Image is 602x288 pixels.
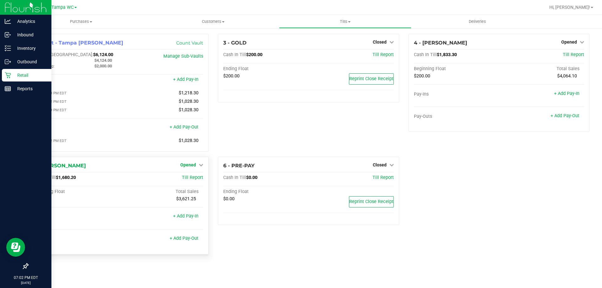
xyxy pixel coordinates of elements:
[5,32,11,38] inline-svg: Inbound
[411,15,543,28] a: Deliveries
[223,163,255,169] span: 6 - PRE-PAY
[414,66,499,72] div: Beginning Float
[549,5,590,10] span: Hi, [PERSON_NAME]!
[11,71,49,79] p: Retail
[3,280,49,285] p: [DATE]
[561,39,577,45] span: Opened
[118,189,203,195] div: Total Sales
[93,52,113,57] span: $6,124.00
[170,124,198,130] a: + Add Pay-Out
[5,59,11,65] inline-svg: Outbound
[223,175,246,180] span: Cash In Till
[179,107,198,113] span: $1,028.30
[349,76,393,81] span: Reprint Close Receipt
[223,189,309,195] div: Ending Float
[349,73,394,85] button: Reprint Close Receipt
[180,162,196,167] span: Opened
[147,15,279,28] a: Customers
[372,175,394,180] a: Till Report
[554,91,579,96] a: + Add Pay-In
[373,162,387,167] span: Closed
[414,52,437,57] span: Cash In Till
[563,52,584,57] a: Till Report
[11,31,49,39] p: Inbound
[15,15,147,28] a: Purchases
[414,114,499,119] div: Pay-Outs
[33,163,86,169] span: 5 - [PERSON_NAME]
[15,19,147,24] span: Purchases
[51,5,74,10] span: Tampa WC
[33,52,93,57] span: Cash In [GEOGRAPHIC_DATA]:
[179,90,198,96] span: $1,218.30
[349,196,394,207] button: Reprint Close Receipt
[246,175,257,180] span: $0.00
[223,52,246,57] span: Cash In Till
[11,85,49,92] p: Reports
[182,175,203,180] a: Till Report
[5,18,11,24] inline-svg: Analytics
[94,58,112,63] span: $4,124.00
[414,40,467,46] span: 4 - [PERSON_NAME]
[437,52,457,57] span: $1,833.30
[246,52,262,57] span: $200.00
[179,99,198,104] span: $1,028.30
[11,58,49,65] p: Outbound
[170,236,198,241] a: + Add Pay-Out
[33,236,118,242] div: Pay-Outs
[551,113,579,118] a: + Add Pay-Out
[5,45,11,51] inline-svg: Inventory
[3,275,49,280] p: 07:02 PM EDT
[56,175,76,180] span: $1,680.20
[176,40,203,46] a: Count Vault
[6,238,25,257] iframe: Resource center
[11,45,49,52] p: Inventory
[223,196,235,202] span: $0.00
[279,15,411,28] a: Tills
[163,54,203,59] a: Manage Sub-Vaults
[499,66,584,72] div: Total Sales
[33,214,118,220] div: Pay-Ins
[33,125,118,131] div: Pay-Outs
[223,66,309,72] div: Ending Float
[372,52,394,57] a: Till Report
[176,196,196,202] span: $3,621.25
[279,19,411,24] span: Tills
[223,40,246,46] span: 3 - GOLD
[33,77,118,83] div: Pay-Ins
[33,40,123,46] span: 1 - Vault - Tampa [PERSON_NAME]
[414,73,430,79] span: $200.00
[373,39,387,45] span: Closed
[147,19,279,24] span: Customers
[557,73,577,79] span: $4,064.10
[173,77,198,82] a: + Add Pay-In
[179,138,198,143] span: $1,028.30
[223,73,240,79] span: $200.00
[173,213,198,219] a: + Add Pay-In
[5,86,11,92] inline-svg: Reports
[33,189,118,195] div: Beginning Float
[349,199,393,204] span: Reprint Close Receipt
[460,19,494,24] span: Deliveries
[11,18,49,25] p: Analytics
[94,64,112,68] span: $2,000.00
[5,72,11,78] inline-svg: Retail
[414,92,499,97] div: Pay-Ins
